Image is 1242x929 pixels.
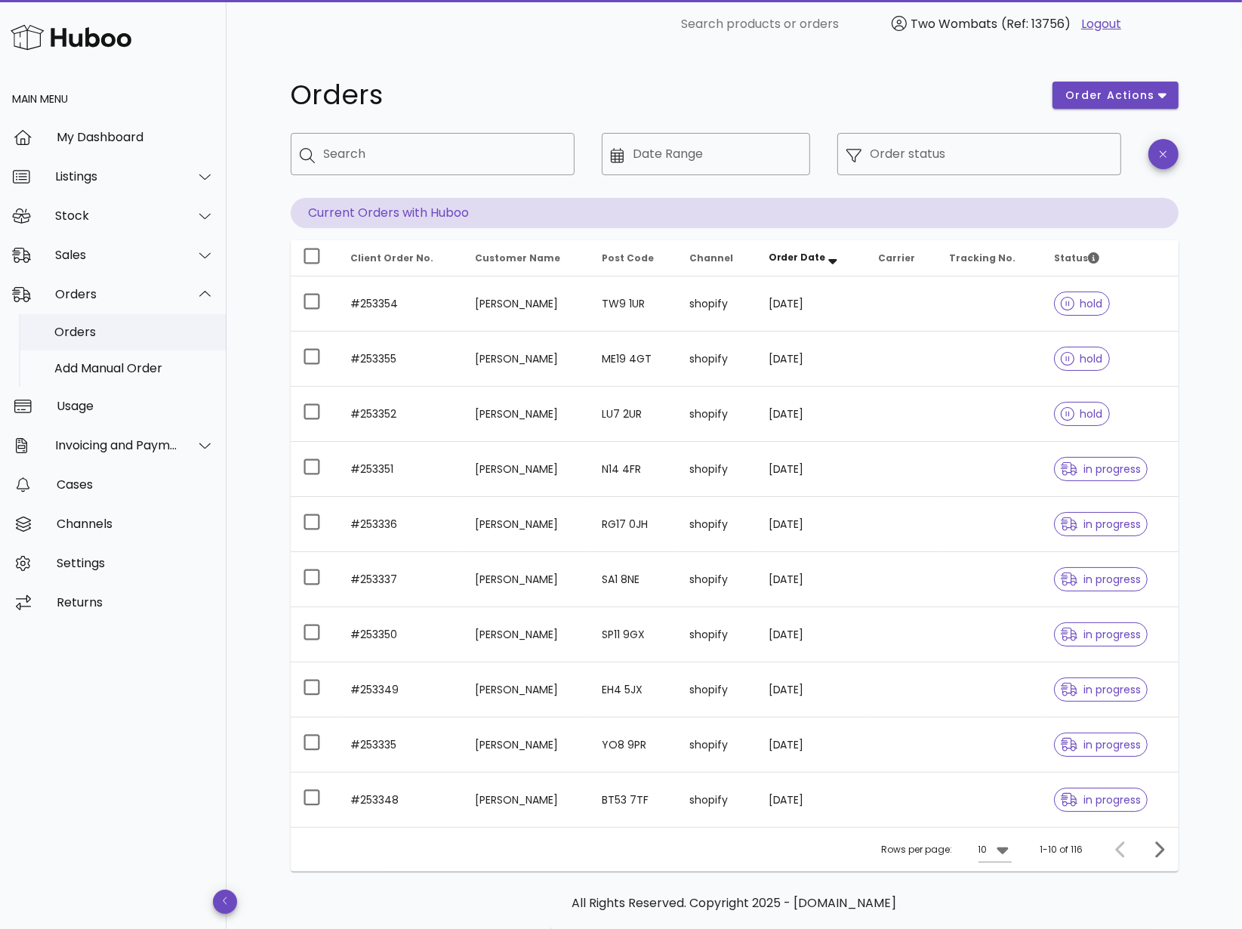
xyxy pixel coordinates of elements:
[303,894,1166,912] p: All Rights Reserved. Copyright 2025 - [DOMAIN_NAME]
[882,828,1012,872] div: Rows per page:
[590,662,678,718] td: EH4 5JX
[11,21,131,54] img: Huboo Logo
[55,287,178,301] div: Orders
[463,773,590,827] td: [PERSON_NAME]
[1061,353,1103,364] span: hold
[1054,252,1099,264] span: Status
[57,517,214,531] div: Channels
[55,248,178,262] div: Sales
[678,276,757,332] td: shopify
[291,198,1179,228] p: Current Orders with Huboo
[351,252,434,264] span: Client Order No.
[590,387,678,442] td: LU7 2UR
[463,442,590,497] td: [PERSON_NAME]
[1052,82,1178,109] button: order actions
[1081,15,1121,33] a: Logout
[690,252,734,264] span: Channel
[339,276,463,332] td: #253354
[590,276,678,332] td: TW9 1UR
[339,718,463,773] td: #253335
[339,387,463,442] td: #253352
[1061,409,1103,419] span: hold
[866,240,937,276] th: Carrier
[55,169,178,184] div: Listings
[1061,684,1141,695] span: in progress
[1061,629,1141,640] span: in progress
[54,361,214,375] div: Add Manual Order
[57,556,214,570] div: Settings
[291,82,1035,109] h1: Orders
[978,843,988,856] div: 10
[911,15,997,32] span: Two Wombats
[1061,739,1141,750] span: in progress
[1042,240,1178,276] th: Status
[57,399,214,413] div: Usage
[757,662,867,718] td: [DATE]
[1065,88,1155,103] span: order actions
[757,332,867,387] td: [DATE]
[757,442,867,497] td: [DATE]
[339,552,463,607] td: #253337
[55,438,178,452] div: Invoicing and Payments
[339,497,463,552] td: #253336
[757,387,867,442] td: [DATE]
[463,332,590,387] td: [PERSON_NAME]
[590,552,678,607] td: SA1 8NE
[339,773,463,827] td: #253348
[769,251,826,264] span: Order Date
[678,332,757,387] td: shopify
[339,607,463,662] td: #253350
[757,718,867,773] td: [DATE]
[54,325,214,339] div: Orders
[678,607,757,662] td: shopify
[463,497,590,552] td: [PERSON_NAME]
[678,240,757,276] th: Channel
[590,718,678,773] td: YO8 9PR
[1061,464,1141,474] span: in progress
[678,497,757,552] td: shopify
[463,718,590,773] td: [PERSON_NAME]
[57,130,214,144] div: My Dashboard
[590,773,678,827] td: BT53 7TF
[678,442,757,497] td: shopify
[1061,574,1141,585] span: in progress
[878,252,915,264] span: Carrier
[339,240,463,276] th: Client Order No.
[949,252,1015,264] span: Tracking No.
[590,332,678,387] td: ME19 4GT
[1061,795,1141,805] span: in progress
[339,442,463,497] td: #253351
[678,718,757,773] td: shopify
[1061,519,1141,529] span: in progress
[463,240,590,276] th: Customer Name
[678,387,757,442] td: shopify
[757,773,867,827] td: [DATE]
[678,552,757,607] td: shopify
[678,773,757,827] td: shopify
[590,442,678,497] td: N14 4FR
[590,607,678,662] td: SP11 9GX
[463,607,590,662] td: [PERSON_NAME]
[55,208,178,223] div: Stock
[678,662,757,718] td: shopify
[757,552,867,607] td: [DATE]
[757,240,867,276] th: Order Date: Sorted descending. Activate to remove sorting.
[757,497,867,552] td: [DATE]
[978,838,1012,862] div: 10Rows per page:
[937,240,1042,276] th: Tracking No.
[1001,15,1071,32] span: (Ref: 13756)
[1040,843,1083,856] div: 1-10 of 116
[1061,298,1103,309] span: hold
[475,252,560,264] span: Customer Name
[590,497,678,552] td: RG17 0JH
[57,477,214,492] div: Cases
[1145,836,1173,863] button: Next page
[463,662,590,718] td: [PERSON_NAME]
[339,332,463,387] td: #253355
[602,252,654,264] span: Post Code
[463,552,590,607] td: [PERSON_NAME]
[339,662,463,718] td: #253349
[590,240,678,276] th: Post Code
[463,387,590,442] td: [PERSON_NAME]
[57,595,214,610] div: Returns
